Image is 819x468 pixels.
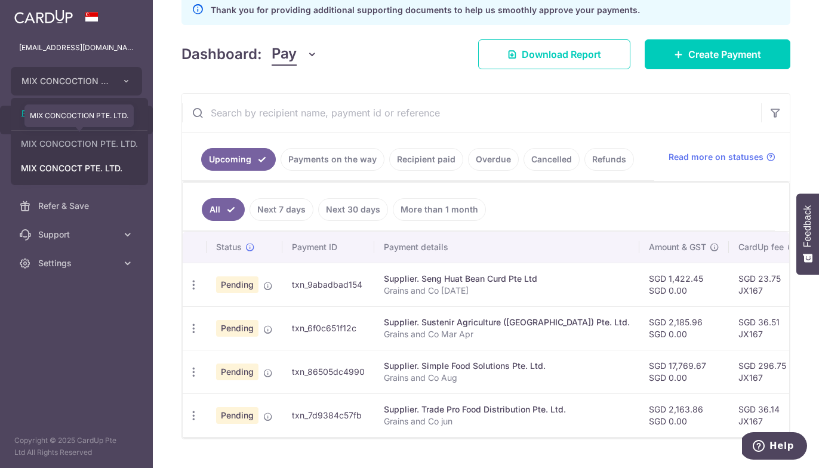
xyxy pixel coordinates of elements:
[272,43,297,66] span: Pay
[216,364,258,380] span: Pending
[384,285,630,297] p: Grains and Co [DATE]
[468,148,519,171] a: Overdue
[384,316,630,328] div: Supplier. Sustenir Agriculture ([GEOGRAPHIC_DATA]) Pte. Ltd.
[669,151,763,163] span: Read more on statuses
[393,198,486,221] a: More than 1 month
[384,404,630,415] div: Supplier. Trade Pro Food Distribution Pte. Ltd.
[374,232,639,263] th: Payment details
[802,205,813,247] span: Feedback
[272,43,318,66] button: Pay
[282,350,374,393] td: txn_86505dc4990
[384,360,630,372] div: Supplier. Simple Food Solutions Pte. Ltd.
[384,273,630,285] div: Supplier. Seng Huat Bean Curd Pte Ltd
[584,148,634,171] a: Refunds
[742,432,807,462] iframe: Opens a widget where you can find more information
[729,350,806,393] td: SGD 296.75 JX167
[639,263,729,306] td: SGD 1,422.45 SGD 0.00
[389,148,463,171] a: Recipient paid
[202,198,245,221] a: All
[318,198,388,221] a: Next 30 days
[796,193,819,275] button: Feedback - Show survey
[216,241,242,253] span: Status
[21,75,110,87] span: MIX CONCOCTION PTE. LTD.
[729,263,806,306] td: SGD 23.75 JX167
[24,104,134,127] div: MIX CONCOCTION PTE. LTD.
[182,94,761,132] input: Search by recipient name, payment id or reference
[729,393,806,437] td: SGD 36.14 JX167
[19,42,134,54] p: [EMAIL_ADDRESS][DOMAIN_NAME]
[211,3,640,17] p: Thank you for providing additional supporting documents to help us smoothly approve your payments.
[250,198,313,221] a: Next 7 days
[11,67,142,96] button: MIX CONCOCTION PTE. LTD.
[645,39,790,69] a: Create Payment
[688,47,761,61] span: Create Payment
[649,241,706,253] span: Amount & GST
[639,393,729,437] td: SGD 2,163.86 SGD 0.00
[384,415,630,427] p: Grains and Co jun
[282,393,374,437] td: txn_7d9384c57fb
[282,263,374,306] td: txn_9abadbad154
[11,133,147,155] a: MIX CONCOCTION PTE. LTD.
[738,241,784,253] span: CardUp fee
[14,10,73,24] img: CardUp
[181,44,262,65] h4: Dashboard:
[38,257,117,269] span: Settings
[478,39,630,69] a: Download Report
[522,47,601,61] span: Download Report
[216,276,258,293] span: Pending
[384,372,630,384] p: Grains and Co Aug
[11,103,147,125] a: Add new company
[216,407,258,424] span: Pending
[201,148,276,171] a: Upcoming
[38,200,117,212] span: Refer & Save
[729,306,806,350] td: SGD 36.51 JX167
[282,232,374,263] th: Payment ID
[11,158,147,179] a: MIX CONCOCT PTE. LTD.
[11,98,148,185] ul: MIX CONCOCTION PTE. LTD.
[282,306,374,350] td: txn_6f0c651f12c
[281,148,384,171] a: Payments on the way
[384,328,630,340] p: Grains and Co Mar Apr
[216,320,258,337] span: Pending
[639,306,729,350] td: SGD 2,185.96 SGD 0.00
[639,350,729,393] td: SGD 17,769.67 SGD 0.00
[524,148,580,171] a: Cancelled
[669,151,775,163] a: Read more on statuses
[38,229,117,241] span: Support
